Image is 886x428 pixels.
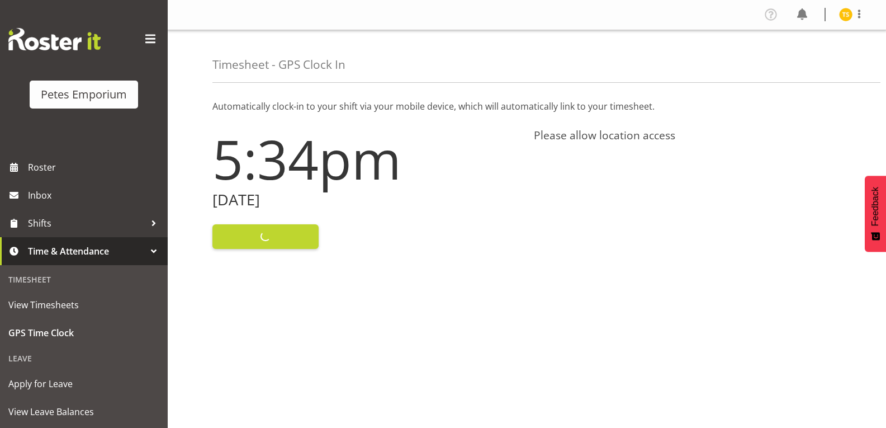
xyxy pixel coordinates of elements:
span: View Leave Balances [8,403,159,420]
div: Timesheet [3,268,165,291]
button: Feedback - Show survey [865,176,886,252]
span: View Timesheets [8,297,159,313]
h2: [DATE] [212,191,520,209]
p: Automatically clock-in to your shift via your mobile device, which will automatically link to you... [212,100,841,113]
span: GPS Time Clock [8,324,159,341]
div: Petes Emporium [41,86,127,103]
span: Roster [28,159,162,176]
a: Apply for Leave [3,370,165,398]
a: GPS Time Clock [3,319,165,347]
img: tamara-straker11292.jpg [839,8,852,21]
a: View Leave Balances [3,398,165,426]
span: Inbox [28,187,162,204]
span: Feedback [870,187,880,226]
h1: 5:34pm [212,129,520,189]
div: Leave [3,347,165,370]
span: Shifts [28,215,145,232]
span: Apply for Leave [8,375,159,392]
h4: Timesheet - GPS Clock In [212,58,345,71]
span: Time & Attendance [28,243,145,260]
a: View Timesheets [3,291,165,319]
img: Rosterit website logo [8,28,101,50]
h4: Please allow location access [534,129,842,142]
